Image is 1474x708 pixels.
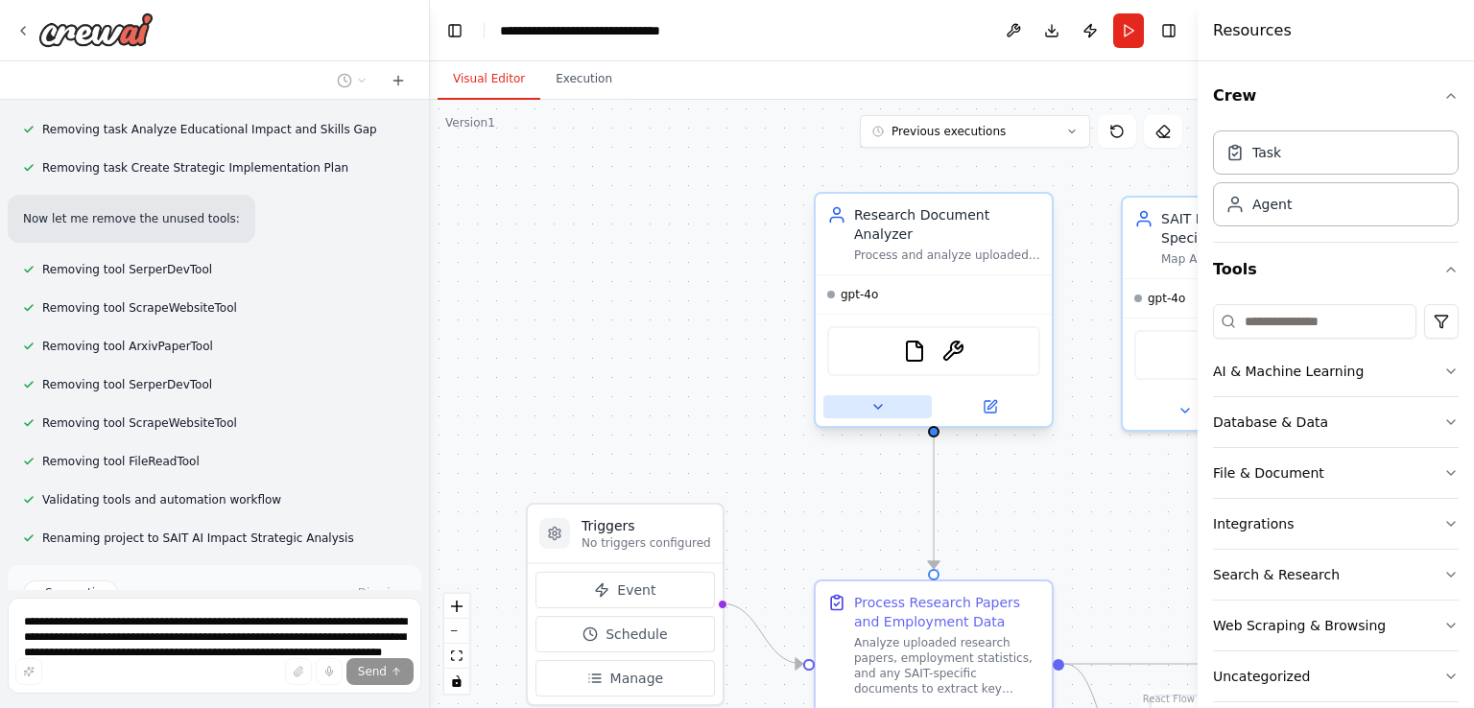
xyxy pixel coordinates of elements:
span: Removing tool ScrapeWebsiteTool [42,300,237,316]
p: Now let me remove the unused tools: [23,210,240,227]
div: Task [1252,143,1281,162]
span: Removing tool SerperDevTool [42,377,212,392]
span: Removing tool ArxivPaperTool [42,339,213,354]
div: TriggersNo triggers configuredEventScheduleManage [526,503,725,706]
div: Search & Research [1213,565,1340,584]
g: Edge from 59a576f6-e821-4767-8bf4-dd0944385db8 to 0b9e4174-637e-420e-a4dc-6d0eb5c7d16e [1064,654,1474,673]
h3: Triggers [582,516,711,535]
button: Hide right sidebar [1155,17,1182,44]
button: Schedule [535,616,715,652]
div: Analyze uploaded research papers, employment statistics, and any SAIT-specific documents to extra... [854,635,1040,696]
img: ArxivPaperTool [941,340,964,363]
div: File & Document [1213,463,1324,483]
button: fit view [444,644,469,669]
p: No triggers configured [582,535,711,551]
div: React Flow controls [444,594,469,694]
div: Process Research Papers and Employment Data [854,593,1040,631]
div: Web Scraping & Browsing [1213,616,1386,635]
span: Suggestion [45,585,109,601]
button: Hide left sidebar [441,17,468,44]
button: Web Scraping & Browsing [1213,601,1459,650]
button: Start a new chat [383,69,414,92]
div: Crew [1213,123,1459,242]
img: Logo [38,12,154,47]
button: Switch to previous chat [329,69,375,92]
button: Previous executions [860,115,1090,148]
button: Improve this prompt [15,658,42,685]
div: Integrations [1213,514,1294,533]
button: zoom in [444,594,469,619]
button: Uncategorized [1213,651,1459,701]
span: gpt-4o [1148,291,1185,306]
span: Previous executions [892,124,1006,139]
div: SAIT Program Alignment SpecialistMap AI impact insights against [PERSON_NAME]'s current program p... [1121,196,1361,432]
h4: Resources [1213,19,1292,42]
button: Upload files [285,658,312,685]
div: Agent [1252,195,1292,214]
div: Database & Data [1213,413,1328,432]
button: Search & Research [1213,550,1459,600]
g: Edge from e1925392-18db-4639-bd79-389cb3860ddf to 59a576f6-e821-4767-8bf4-dd0944385db8 [924,420,943,568]
button: Open in side panel [936,395,1044,418]
button: zoom out [444,619,469,644]
button: Manage [535,660,715,696]
a: React Flow attribution [1143,694,1195,704]
span: Validating tools and automation workflow [42,492,281,507]
span: Event [617,580,655,600]
div: Uncategorized [1213,667,1310,686]
div: Research Document Analyzer [854,205,1040,244]
button: Crew [1213,69,1459,123]
span: Removing tool FileReadTool [42,454,200,469]
nav: breadcrumb [500,21,701,40]
button: Tools [1213,243,1459,296]
div: AI & Machine Learning [1213,362,1364,381]
button: Visual Editor [438,59,540,100]
div: SAIT Program Alignment Specialist [1161,209,1347,248]
span: gpt-4o [841,287,878,302]
button: File & Document [1213,448,1459,498]
span: Send [358,664,387,679]
button: Execution [540,59,628,100]
button: Database & Data [1213,397,1459,447]
button: Click to speak your automation idea [316,658,343,685]
div: Map AI impact insights against [PERSON_NAME]'s current program portfolio, identifying specific pr... [1161,251,1347,267]
button: Send [346,658,414,685]
span: Removing tool SerperDevTool [42,262,212,277]
button: Integrations [1213,499,1459,549]
button: Dismiss [354,583,406,602]
span: Removing task Analyze Educational Impact and Skills Gap [42,122,377,137]
button: AI & Machine Learning [1213,346,1459,396]
button: Event [535,572,715,608]
span: Renaming project to SAIT AI Impact Strategic Analysis [42,531,354,546]
g: Edge from triggers to 59a576f6-e821-4767-8bf4-dd0944385db8 [721,594,802,673]
button: toggle interactivity [444,669,469,694]
span: Removing tool ScrapeWebsiteTool [42,415,237,431]
span: Schedule [606,625,667,644]
span: Manage [610,669,664,688]
div: Version 1 [445,115,495,130]
img: FileReadTool [903,340,926,363]
div: Research Document AnalyzerProcess and analyze uploaded research papers, employment data, and SAIT... [814,196,1054,432]
div: Process and analyze uploaded research papers, employment data, and SAIT-specific documents to ext... [854,248,1040,263]
span: Removing task Create Strategic Implementation Plan [42,160,348,176]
